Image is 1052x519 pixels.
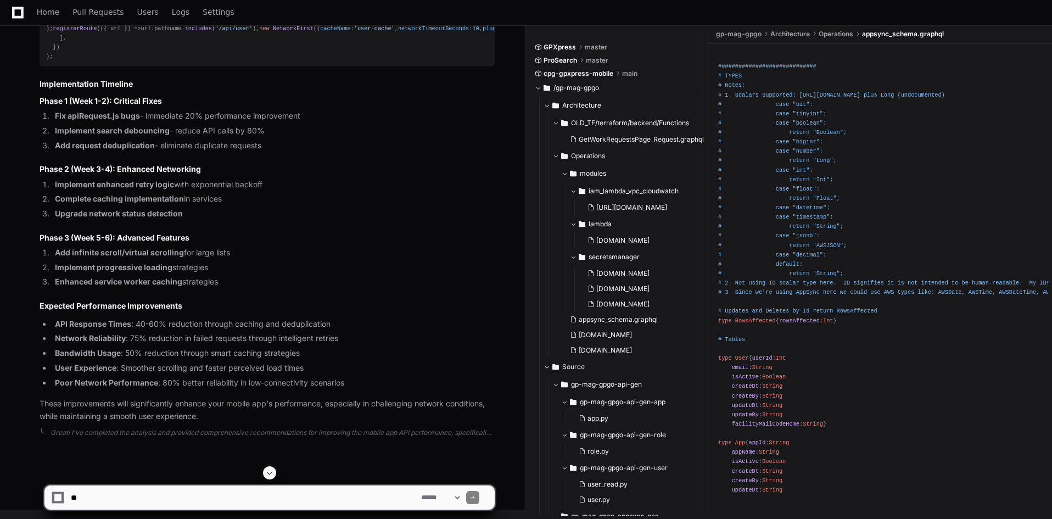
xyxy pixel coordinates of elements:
button: gp-mag-gpgo-api-gen-user [561,459,717,477]
li: - eliminate duplicate requests [52,139,495,152]
h2: Implementation Timeline [40,79,495,90]
strong: API Response Times [55,319,131,328]
span: Operations [571,152,605,160]
span: Operations [819,30,853,38]
span: pathname [154,25,181,32]
span: Settings [203,9,234,15]
strong: Implement enhanced retry logic [55,180,174,189]
button: gp-mag-gpgo-api-gen-app [561,393,717,411]
strong: Upgrade network status detection [55,209,183,218]
svg: Directory [552,360,559,373]
svg: Directory [561,116,568,130]
span: Source [562,362,585,371]
span: updateBy [732,411,759,418]
svg: Directory [579,217,585,231]
span: networkTimeoutSeconds [398,25,469,32]
span: facilityMailCodeHome [732,421,799,427]
span: # default: [718,261,803,267]
span: ProSearch [544,56,577,65]
span: OLD_TF/terraform/backend/Functions [571,119,689,127]
li: - reduce API calls by 80% [52,125,495,137]
span: main [622,69,637,78]
svg: Directory [570,167,577,180]
span: iam_lambda_vpc_cloudwatch [589,187,679,196]
li: in services [52,193,495,205]
span: Logs [172,9,189,15]
span: gp-mag-gpgo-api-gen-role [580,431,666,439]
button: app.py [574,411,710,426]
span: { : : : : : : : } [718,439,789,503]
button: [DOMAIN_NAME] [583,281,704,297]
span: master [585,43,607,52]
span: type [718,439,732,446]
span: # return "Boolean"; [718,129,847,136]
span: Architecture [770,30,810,38]
span: # Notes: [718,82,745,88]
span: # case "number": [718,148,823,154]
li: for large lists [52,247,495,259]
span: # case "tinyint": [718,110,826,117]
span: # case "boolean": [718,120,826,126]
span: userId [752,355,773,361]
button: secretsmanager [570,248,710,266]
span: { : } [718,317,837,323]
span: createBy [732,392,759,399]
span: [DOMAIN_NAME] [596,300,650,309]
span: ############################# [718,63,816,70]
span: appsync_schema.graphql [579,315,658,324]
strong: Enhanced service worker caching [55,277,182,286]
strong: Implement progressive loading [55,263,172,272]
span: Users [137,9,159,15]
span: # 1. Scalars Supported: [URL][DOMAIN_NAME] plus Long (undocumented) [718,91,945,98]
span: master [586,56,608,65]
span: # return "Long"; [718,157,837,164]
span: modules [580,169,606,178]
button: role.py [574,444,710,459]
span: NetworkFirst [273,25,314,32]
span: rowsAffected [779,317,820,323]
li: : 40-60% reduction through caching and deduplication [52,318,495,331]
span: isActive [732,373,759,380]
span: String [769,439,789,446]
svg: Directory [552,99,559,112]
h3: Phase 2 (Week 3-4): Enhanced Networking [40,164,495,175]
span: [DOMAIN_NAME] [596,284,650,293]
span: Boolean [762,458,786,465]
li: - immediate 20% performance improvement [52,110,495,122]
span: [URL][DOMAIN_NAME] [596,203,667,212]
span: Int [776,355,786,361]
li: : 50% reduction through smart caching strategies [52,347,495,360]
span: 'user-cache' [354,25,395,32]
span: appsync_schema.graphql [862,30,944,38]
span: '/api/user' [215,25,253,32]
span: ( ) => [100,25,141,32]
span: type [718,355,732,361]
strong: Implement search debouncing [55,126,170,135]
svg: Directory [544,81,550,94]
span: String [752,364,773,371]
span: # case "jsonb": [718,232,820,239]
strong: User Experience [55,363,116,372]
span: GetWorkRequestsPage_Request.graphql [579,135,704,144]
span: # Updates and Deletes by Id return RowsAffected [718,308,877,314]
span: gp-mag-gpgo-api-gen [571,380,642,389]
button: gp-mag-gpgo-api-gen-role [561,426,717,444]
span: [DOMAIN_NAME] [579,346,632,355]
li: strategies [52,276,495,288]
span: String [762,411,782,418]
span: role.py [587,447,609,456]
button: GetWorkRequestsPage_Request.graphql [566,132,704,147]
h3: Phase 1 (Week 1-2): Critical Fixes [40,96,495,107]
li: : 80% better reliability in low-connectivity scenarios [52,377,495,389]
button: [DOMAIN_NAME] [583,297,704,312]
span: # case "bigint": [718,138,823,145]
span: # return "Float"; [718,195,840,202]
svg: Directory [579,185,585,198]
span: email [732,364,749,371]
span: new [259,25,269,32]
button: appsync_schema.graphql [566,312,704,327]
button: iam_lambda_vpc_cloudwatch [570,182,710,200]
strong: Poor Network Performance [55,378,158,387]
span: String [759,449,779,455]
span: app.py [587,414,608,423]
